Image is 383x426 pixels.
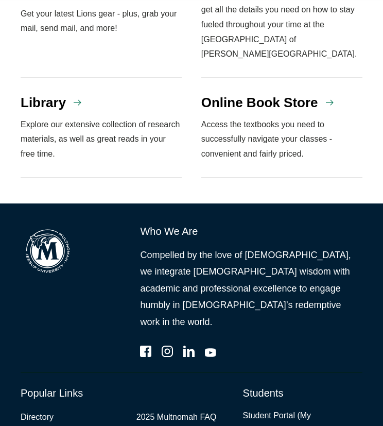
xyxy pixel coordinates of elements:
[21,93,66,112] h4: Library
[243,386,362,400] h6: Students
[183,346,195,357] a: LinkedIn
[21,410,54,425] a: Directory
[21,386,243,400] h6: Popular Links
[21,117,182,162] p: Explore our extensive collection of research materials, as well as great reads in your free time.
[201,78,362,178] a: Online Book Store Access the textbooks you need to successfully navigate your classes - convenien...
[140,224,362,238] h6: Who We Are
[21,78,182,178] a: Library Explore our extensive collection of research materials, as well as great reads in your fr...
[21,7,182,37] p: Get your latest Lions gear - plus, grab your mail, send mail, and more!
[201,117,362,162] p: Access the textbooks you need to successfully navigate your classes - convenient and fairly priced.
[205,346,216,357] a: YouTube
[136,410,217,425] a: 2025 Multnomah FAQ
[162,346,173,357] a: Instagram
[201,93,318,112] h4: Online Book Store
[140,247,362,330] p: Compelled by the love of [DEMOGRAPHIC_DATA], we integrate [DEMOGRAPHIC_DATA] wisdom with academic...
[140,346,151,357] a: Facebook
[21,224,75,278] img: Multnomah Campus of Jessup University logo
